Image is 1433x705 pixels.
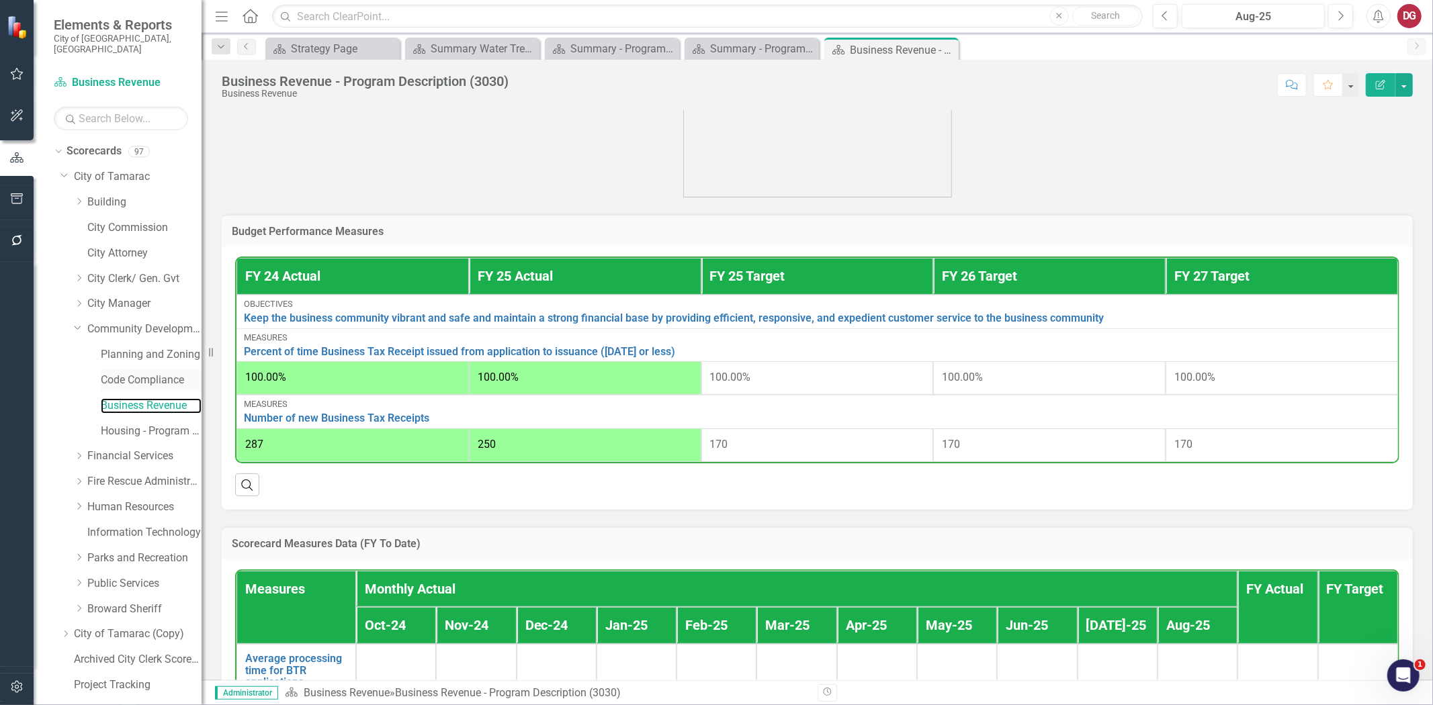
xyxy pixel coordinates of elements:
a: Planning and Zoning [101,347,202,363]
div: Business Revenue - Program Description (3030) [395,686,621,699]
div: Summary Water Treatment - Program Description (6020) [431,40,536,57]
div: Measures [244,399,1391,409]
td: Double-Click to Edit Right Click for Context Menu [236,395,1398,428]
div: Strategy Page [291,40,396,57]
span: 1 [1415,659,1426,670]
a: Housing - Program Description (CDBG/SHIP/NSP/HOME) [101,424,202,439]
a: Keep the business community vibrant and safe and maintain a strong financial base by providing ef... [244,312,1391,324]
a: Business Revenue [304,686,390,699]
a: Code Compliance [101,373,202,388]
a: Summary - Program Description (1300) [548,40,676,57]
span: 100.00% [942,371,983,383]
small: City of [GEOGRAPHIC_DATA], [GEOGRAPHIC_DATA] [54,33,188,55]
a: City Commission [87,220,202,236]
h3: Budget Performance Measures [232,226,1403,238]
a: Summary - Program Description (CDBG/SHIP/NSP/HOME) [688,40,816,57]
a: Percent of time Business Tax Receipt issued from application to issuance ([DATE] or less) [244,346,1391,358]
button: Search [1072,7,1139,26]
div: Aug-25 [1186,9,1320,25]
a: City of Tamarac [74,169,202,185]
div: Measures [244,333,1391,342]
a: City Attorney [87,246,202,261]
a: City Manager [87,296,202,312]
a: Public Services [87,576,202,592]
div: Summary - Program Description (1300) [570,40,676,57]
div: Summary - Program Description (CDBG/SHIP/NSP/HOME) [710,40,816,57]
span: Administrator [215,686,278,700]
a: Fire Rescue Administration [87,474,202,489]
span: 170 [942,438,960,451]
div: Business Revenue [222,89,509,99]
a: Scorecards [67,144,122,159]
span: 100.00% [245,371,286,383]
td: Double-Click to Edit Right Click for Context Menu [236,295,1398,328]
a: City of Tamarac (Copy) [74,626,202,642]
span: Elements & Reports [54,17,188,33]
a: Summary Water Treatment - Program Description (6020) [408,40,536,57]
a: Broward Sheriff [87,602,202,617]
h3: Scorecard Measures Data (FY To Date) [232,538,1403,550]
img: ClearPoint Strategy [7,15,30,38]
span: 100.00% [710,371,751,383]
a: Community Development [87,322,202,337]
span: 287 [245,438,263,451]
div: » [285,686,808,701]
td: Double-Click to Edit Right Click for Context Menu [236,328,1398,362]
button: Aug-25 [1182,4,1325,28]
span: Search [1091,10,1120,21]
a: Human Resources [87,500,202,515]
div: Business Revenue - Program Description (3030) [222,74,509,89]
a: Number of new Business Tax Receipts [244,412,1391,424]
span: 100.00% [478,371,519,383]
div: Business Revenue - Program Description (3030) [850,42,955,58]
a: Business Revenue [54,75,188,91]
a: Archived City Clerk Scorecard [74,652,202,667]
span: 170 [710,438,728,451]
iframe: Intercom live chat [1387,659,1420,692]
a: Financial Services [87,449,202,464]
a: Information Technology [87,525,202,540]
a: Project Tracking [74,677,202,693]
a: City Clerk/ Gen. Gvt [87,271,202,287]
a: Building [87,195,202,210]
a: Parks and Recreation [87,551,202,566]
span: 170 [1174,438,1192,451]
a: Strategy Page [269,40,396,57]
div: Objectives [244,299,1391,309]
img: image%20v28.png [683,45,952,197]
input: Search ClearPoint... [272,5,1143,28]
span: 250 [478,438,496,451]
button: DG [1397,4,1422,28]
a: Business Revenue [101,398,202,414]
input: Search Below... [54,107,188,130]
div: 97 [128,146,150,157]
span: 100.00% [1174,371,1215,383]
